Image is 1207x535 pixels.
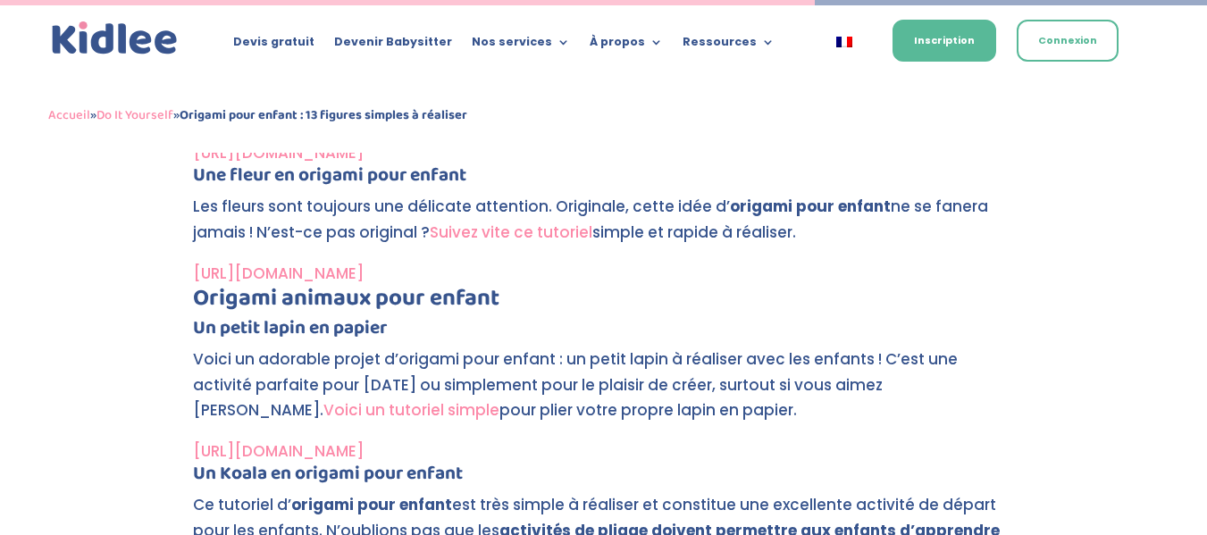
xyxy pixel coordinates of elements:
[193,319,1015,347] h4: Un petit lapin en papier
[180,104,467,126] strong: Origami pour enfant : 13 figures simples à réaliser
[48,18,181,59] img: logo_kidlee_bleu
[590,36,663,55] a: À propos
[291,494,452,515] strong: origami pour enfant
[193,440,364,462] a: [URL][DOMAIN_NAME]
[233,36,314,55] a: Devis gratuit
[193,194,1015,261] p: Les fleurs sont toujours une délicate attention. Originale, cette idée d’ ne se fanera jamais ! N...
[96,104,173,126] a: Do It Yourself
[430,222,592,243] a: Suivez vite ce tutoriel
[48,18,181,59] a: Kidlee Logo
[334,36,452,55] a: Devenir Babysitter
[193,142,364,163] a: [URL][DOMAIN_NAME]
[683,36,775,55] a: Ressources
[893,20,996,62] a: Inscription
[48,104,467,126] span: » »
[836,37,852,47] img: Français
[730,196,891,217] strong: origami pour enfant
[193,464,1015,492] h4: Un Koala en origami pour enfant
[472,36,570,55] a: Nos services
[193,166,1015,194] h4: Une fleur en origami pour enfant
[1017,20,1119,62] a: Connexion
[193,287,1015,319] h3: Origami animaux pour enfant
[193,263,364,284] a: [URL][DOMAIN_NAME]
[48,104,90,126] a: Accueil
[323,399,499,421] a: Voici un tutoriel simple
[193,347,1015,439] p: Voici un adorable projet d’origami pour enfant : un petit lapin à réaliser avec les enfants ! C’e...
